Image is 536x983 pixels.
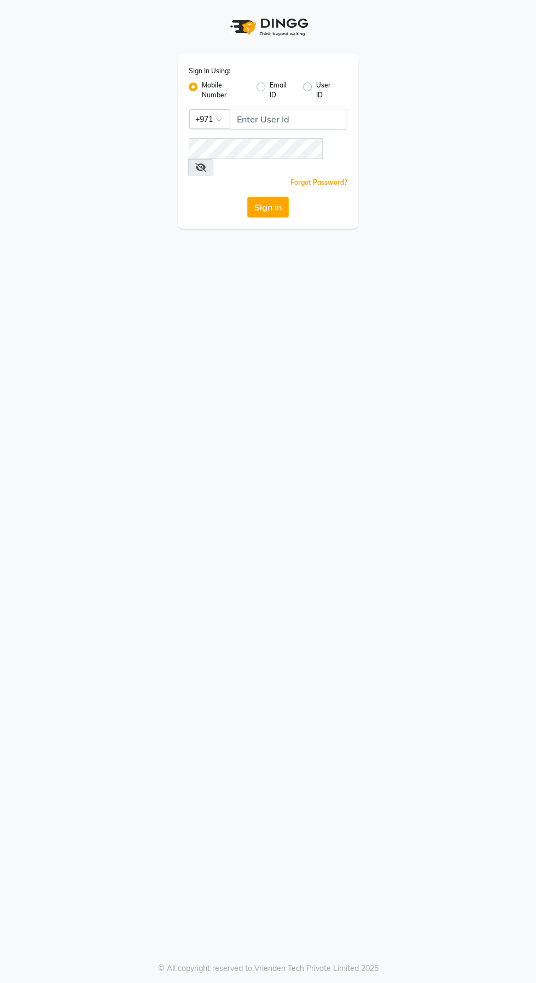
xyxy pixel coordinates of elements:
label: Email ID [270,80,294,100]
input: Username [189,138,323,159]
a: Forgot Password? [290,178,347,186]
input: Username [230,109,347,130]
label: Mobile Number [202,80,248,100]
label: User ID [316,80,339,100]
label: Sign In Using: [189,66,230,76]
button: Sign In [247,197,289,218]
img: logo1.svg [224,11,312,43]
